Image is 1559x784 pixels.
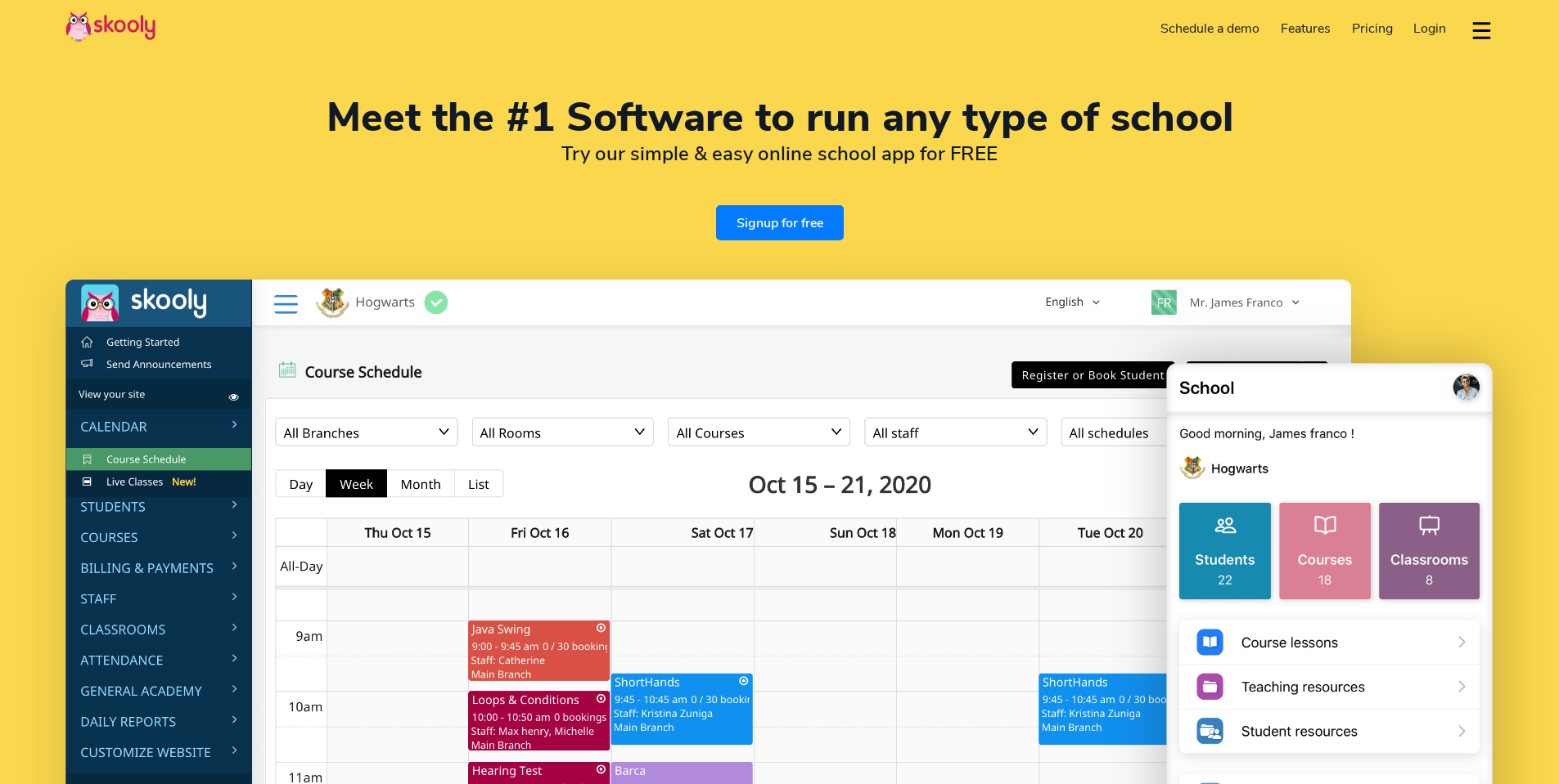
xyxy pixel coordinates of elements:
a: Features [1270,16,1341,42]
img: Skooly [65,11,155,43]
a: Pricing [1341,16,1404,42]
button: dropdown menu [1470,11,1494,49]
a: Schedule a demo [1151,16,1271,42]
span: Pricing [1352,20,1393,38]
h2: Try our simple & easy online school app for FREE [65,141,1494,166]
h1: Meet the #1 Software to run any type of school [65,98,1494,137]
span: Login [1413,20,1446,38]
a: Login [1403,16,1457,42]
a: Signup for free [716,205,844,240]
